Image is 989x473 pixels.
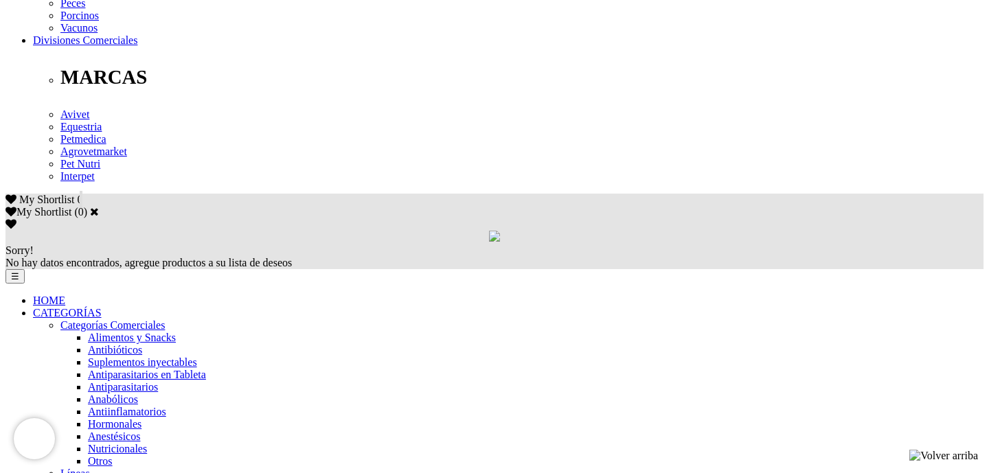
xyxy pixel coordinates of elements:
[60,121,102,132] a: Equestria
[489,231,500,242] img: loading.gif
[90,206,99,217] a: Cerrar
[88,455,113,467] a: Otros
[60,66,984,89] p: MARCAS
[60,22,98,34] a: Vacunos
[88,430,140,442] a: Anestésicos
[77,194,82,205] span: 0
[19,194,74,205] span: My Shortlist
[88,356,197,368] a: Suplementos inyectables
[33,295,65,306] a: HOME
[60,170,95,182] a: Interpet
[60,133,106,145] a: Petmedica
[14,418,55,459] iframe: Brevo live chat
[74,206,87,218] span: ( )
[60,158,100,170] a: Pet Nutri
[88,418,141,430] a: Hormonales
[88,443,147,454] a: Nutricionales
[88,369,206,380] a: Antiparasitarios en Tableta
[88,393,138,405] a: Anabólicos
[33,307,102,319] a: CATEGORÍAS
[5,244,984,269] div: No hay datos encontrados, agregue productos a su lista de deseos
[88,332,176,343] a: Alimentos y Snacks
[5,244,34,256] span: Sorry!
[88,406,166,417] a: Antiinflamatorios
[60,10,99,21] a: Porcinos
[88,344,142,356] a: Antibióticos
[60,146,127,157] a: Agrovetmarket
[78,206,84,218] label: 0
[88,381,158,393] a: Antiparasitarios
[909,450,978,462] img: Volver arriba
[5,269,25,284] button: ☰
[5,206,71,218] label: My Shortlist
[60,319,165,331] a: Categorías Comerciales
[60,108,89,120] a: Avivet
[33,34,137,46] a: Divisiones Comerciales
